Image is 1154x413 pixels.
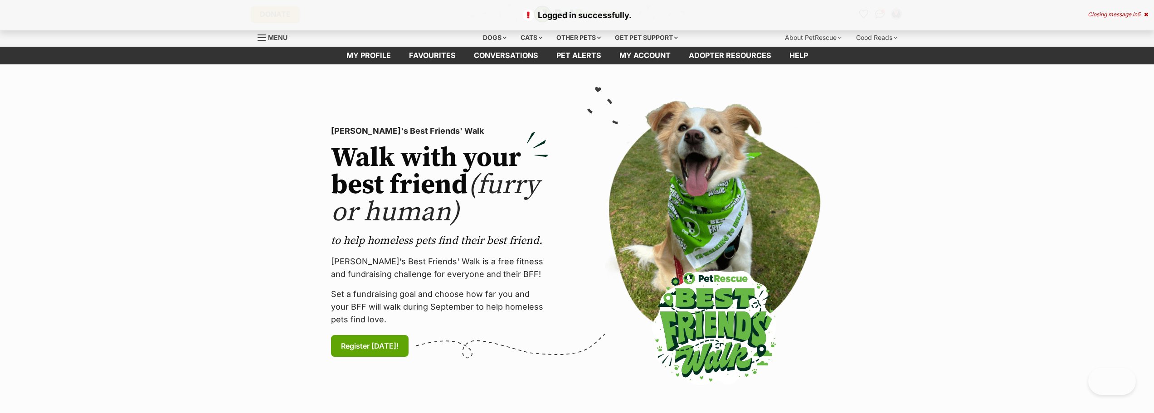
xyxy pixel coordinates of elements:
div: Other pets [550,29,607,47]
a: Help [780,47,817,64]
a: Adopter resources [680,47,780,64]
a: My profile [337,47,400,64]
p: [PERSON_NAME]’s Best Friends' Walk is a free fitness and fundraising challenge for everyone and t... [331,255,549,281]
a: Pet alerts [547,47,610,64]
div: Good Reads [850,29,904,47]
a: My account [610,47,680,64]
div: Get pet support [609,29,684,47]
div: Cats [514,29,549,47]
span: (furry or human) [331,168,539,229]
div: Dogs [477,29,513,47]
span: Menu [268,34,287,41]
a: Menu [258,29,294,45]
a: Register [DATE]! [331,335,409,357]
h2: Walk with your best friend [331,145,549,226]
a: Favourites [400,47,465,64]
p: [PERSON_NAME]'s Best Friends' Walk [331,125,549,137]
iframe: Help Scout Beacon - Open [1088,368,1136,395]
a: conversations [465,47,547,64]
p: Set a fundraising goal and choose how far you and your BFF will walk during September to help hom... [331,288,549,326]
p: to help homeless pets find their best friend. [331,233,549,248]
div: About PetRescue [779,29,848,47]
span: Register [DATE]! [341,340,399,351]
